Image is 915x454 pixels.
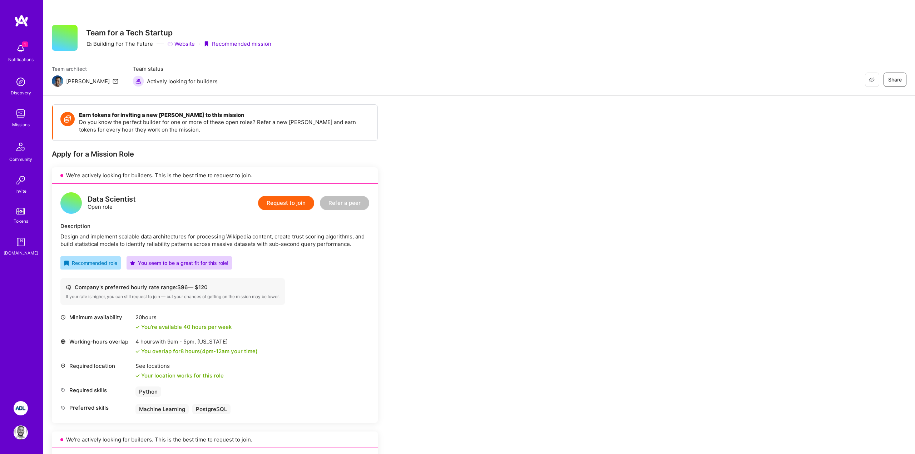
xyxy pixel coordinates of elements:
[60,339,66,344] i: icon World
[64,261,69,266] i: icon RecommendedBadge
[60,314,132,321] div: Minimum availability
[79,112,370,118] h4: Earn tokens for inviting a new [PERSON_NAME] to this mission
[113,78,118,84] i: icon Mail
[135,372,224,379] div: Your location works for this role
[66,285,71,290] i: icon Cash
[14,14,29,27] img: logo
[52,167,378,184] div: We’re actively looking for builders. This is the best time to request to join.
[9,156,32,163] div: Community
[16,208,25,214] img: tokens
[135,374,140,378] i: icon Check
[52,75,63,87] img: Team Architect
[135,314,232,321] div: 20 hours
[66,78,110,85] div: [PERSON_NAME]
[79,118,370,133] p: Do you know the perfect builder for one or more of these open roles? Refer a new [PERSON_NAME] an...
[52,65,118,73] span: Team architect
[52,431,378,448] div: We’re actively looking for builders. This is the best time to request to join.
[14,425,28,440] img: User Avatar
[8,56,34,63] div: Notifications
[135,349,140,354] i: icon Check
[320,196,369,210] button: Refer a peer
[884,73,906,87] button: Share
[258,196,314,210] button: Request to join
[130,261,135,266] i: icon PurpleStar
[135,362,224,370] div: See locations
[60,315,66,320] i: icon Clock
[88,196,136,203] div: Data Scientist
[203,41,209,47] i: icon PurpleRibbon
[60,222,369,230] div: Description
[141,347,258,355] div: You overlap for 8 hours ( your time)
[167,40,195,48] a: Website
[133,75,144,87] img: Actively looking for builders
[192,404,231,414] div: PostgreSQL
[135,323,232,331] div: You're available 40 hours per week
[88,196,136,211] div: Open role
[14,41,28,56] img: bell
[135,386,161,397] div: Python
[60,386,132,394] div: Required skills
[198,40,200,48] div: ·
[52,149,378,159] div: Apply for a Mission Role
[86,41,92,47] i: icon CompanyGray
[60,338,132,345] div: Working-hours overlap
[66,294,280,300] div: If your rate is higher, you can still request to join — but your chances of getting on the missio...
[14,75,28,89] img: discovery
[888,76,902,83] span: Share
[135,325,140,329] i: icon Check
[15,187,26,195] div: Invite
[60,233,369,248] div: Design and implement scalable data architectures for processing Wikipedia content, create trust s...
[60,362,132,370] div: Required location
[869,77,875,83] i: icon EyeClosed
[14,235,28,249] img: guide book
[86,28,271,37] h3: Team for a Tech Startup
[12,425,30,440] a: User Avatar
[130,259,228,267] div: You seem to be a great fit for this role!
[60,363,66,369] i: icon Location
[12,121,30,128] div: Missions
[147,78,218,85] span: Actively looking for builders
[133,65,218,73] span: Team status
[203,40,271,48] div: Recommended mission
[135,338,258,345] div: 4 hours with [US_STATE]
[86,40,153,48] div: Building For The Future
[14,217,28,225] div: Tokens
[14,107,28,121] img: teamwork
[60,405,66,410] i: icon Tag
[11,89,31,97] div: Discovery
[14,401,28,415] img: ADL: Technology Modernization Sprint 1
[12,138,29,156] img: Community
[64,259,117,267] div: Recommended role
[135,404,189,414] div: Machine Learning
[12,401,30,415] a: ADL: Technology Modernization Sprint 1
[14,173,28,187] img: Invite
[4,249,38,257] div: [DOMAIN_NAME]
[166,338,197,345] span: 9am - 5pm ,
[60,112,75,126] img: Token icon
[60,404,132,411] div: Preferred skills
[60,388,66,393] i: icon Tag
[202,348,229,355] span: 4pm - 12am
[22,41,28,47] span: 1
[66,283,280,291] div: Company's preferred hourly rate range: $ 96 — $ 120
